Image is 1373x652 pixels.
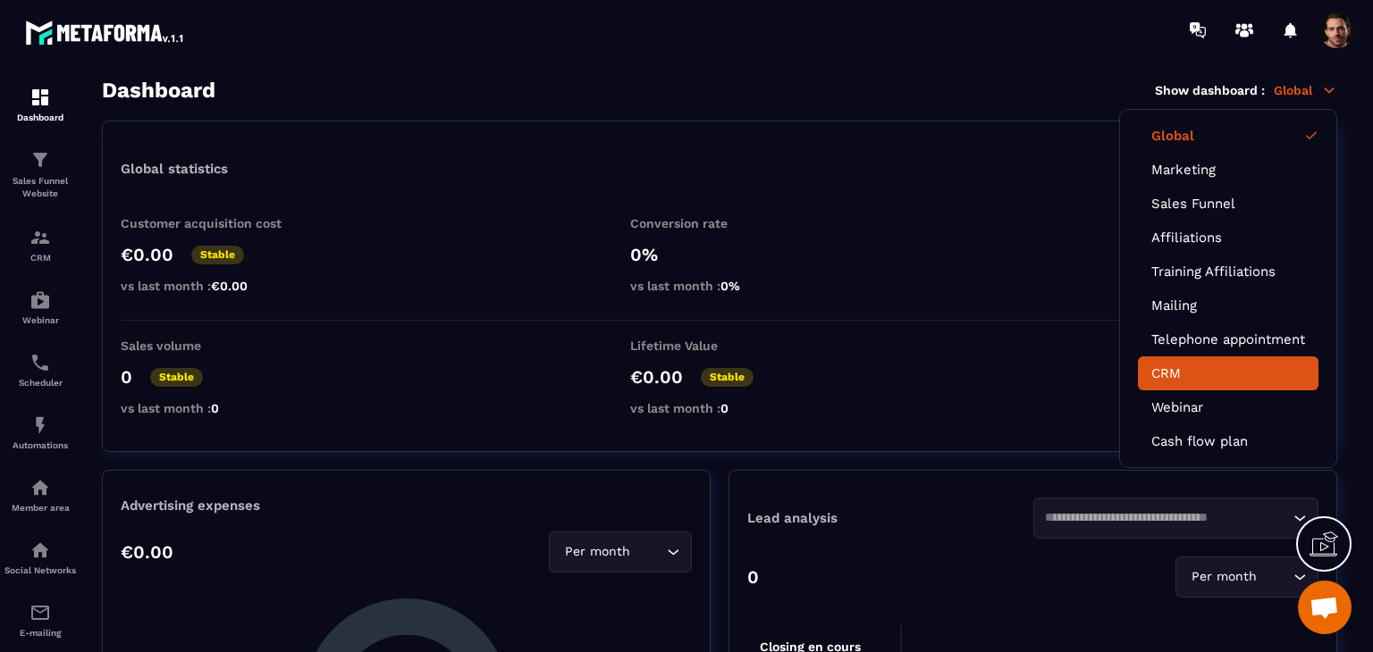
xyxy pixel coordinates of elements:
[121,339,299,353] p: Sales volume
[634,542,662,562] input: Search for option
[630,339,809,353] p: Lifetime Value
[4,213,76,276] a: formationformationCRM
[191,246,244,264] p: Stable
[1187,567,1260,587] span: Per month
[4,378,76,388] p: Scheduler
[4,136,76,213] a: formationformationSales Funnel Website
[29,477,51,498] img: automations
[25,16,186,48] img: logo
[4,440,76,450] p: Automations
[4,339,76,401] a: schedulerschedulerScheduler
[720,279,740,293] span: 0%
[1151,433,1305,449] a: Cash flow plan
[4,464,76,526] a: automationsautomationsMember area
[1151,263,1305,280] a: Training Affiliations
[29,149,51,171] img: formation
[121,279,299,293] p: vs last month :
[701,368,754,387] p: Stable
[630,216,809,230] p: Conversion rate
[630,366,683,388] p: €0.00
[1045,508,1290,528] input: Search for option
[1151,297,1305,313] a: Mailing
[29,602,51,623] img: email
[4,526,76,589] a: social-networksocial-networkSocial Networks
[1151,331,1305,347] a: Telephone appointment
[121,366,132,388] p: 0
[1151,230,1305,246] a: Affiliations
[4,628,76,638] p: E-mailing
[4,315,76,325] p: Webinar
[121,244,173,265] p: €0.00
[4,175,76,200] p: Sales Funnel Website
[1151,162,1305,178] a: Marketing
[29,352,51,373] img: scheduler
[4,253,76,263] p: CRM
[630,401,809,415] p: vs last month :
[1298,581,1352,634] div: Mở cuộc trò chuyện
[29,227,51,248] img: formation
[1151,196,1305,212] a: Sales Funnel
[1151,128,1305,144] a: Global
[1260,567,1289,587] input: Search for option
[630,279,809,293] p: vs last month :
[4,589,76,651] a: emailemailE-mailing
[29,289,51,311] img: automations
[4,503,76,513] p: Member area
[4,401,76,464] a: automationsautomationsAutomations
[1151,365,1305,381] a: CRM
[121,541,173,563] p: €0.00
[150,368,203,387] p: Stable
[549,531,692,573] div: Search for option
[29,87,51,108] img: formation
[747,510,1033,526] p: Lead analysis
[29,539,51,561] img: social-network
[560,542,634,562] span: Per month
[121,216,299,230] p: Customer acquisition cost
[1155,83,1265,97] p: Show dashboard :
[4,113,76,122] p: Dashboard
[630,244,809,265] p: 0%
[720,401,729,415] span: 0
[1151,399,1305,415] a: Webinar
[4,276,76,339] a: automationsautomationsWebinar
[1175,556,1318,598] div: Search for option
[102,78,215,103] h3: Dashboard
[211,401,219,415] span: 0
[29,414,51,436] img: automations
[121,401,299,415] p: vs last month :
[747,566,759,588] p: 0
[1033,497,1319,539] div: Search for option
[4,565,76,575] p: Social Networks
[121,161,228,177] p: Global statistics
[121,497,692,514] p: Advertising expenses
[211,279,248,293] span: €0.00
[4,73,76,136] a: formationformationDashboard
[1274,82,1337,98] p: Global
